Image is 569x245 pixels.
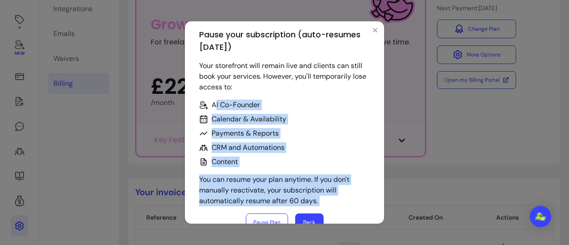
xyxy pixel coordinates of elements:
li: Calendar & Availability [199,114,370,125]
li: CRM and Automations [199,142,370,153]
div: Open Intercom Messenger [530,206,551,227]
button: Close [368,23,382,37]
button: Back [295,213,324,231]
li: Payments & Reports [199,128,370,139]
p: You can resume your plan anytime. If you don't manually reactivate, your subscription will automa... [199,174,370,206]
li: AI Co-Founder [199,100,370,110]
li: Content [199,157,370,167]
p: Pause your subscription (auto-resumes [DATE]) [199,28,370,53]
button: Pause Plan [246,213,288,231]
p: Your storefront will remain live and clients can still book your services. However, you'll tempor... [199,60,370,92]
